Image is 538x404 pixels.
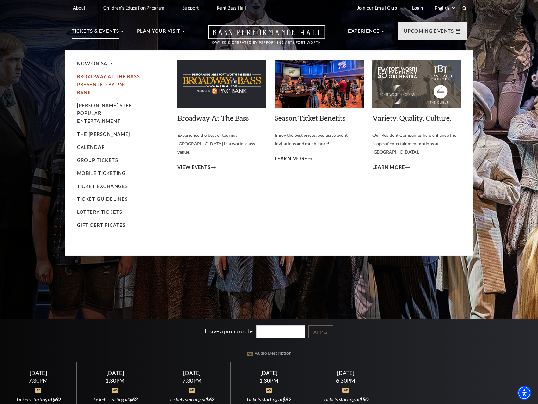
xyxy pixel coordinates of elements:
[372,60,461,108] img: Variety. Quality. Culture.
[275,60,364,108] img: Season Ticket Benefits
[283,396,291,402] span: $62
[72,27,119,39] p: Tickets & Events
[372,164,410,171] a: Learn More Variety. Quality. Culture.
[161,370,223,376] div: [DATE]
[77,131,130,137] a: The [PERSON_NAME]
[238,396,300,403] div: Tickets starting at
[372,114,451,122] a: Variety. Quality. Culture.
[84,396,146,403] div: Tickets starting at
[77,74,140,95] a: Broadway At The Bass presented by PNC Bank
[161,396,223,403] div: Tickets starting at
[177,164,211,171] span: View Events
[84,378,146,383] div: 1:30PM
[434,5,456,11] select: Select:
[52,396,61,402] span: $62
[206,396,214,402] span: $62
[315,378,377,383] div: 6:30PM
[372,131,461,157] p: Our Resident Companies help enhance the range of entertainment options at [GEOGRAPHIC_DATA].
[161,378,223,383] div: 7:30PM
[77,209,123,215] a: Lottery Tickets
[315,396,377,403] div: Tickets starting at
[77,61,114,66] a: Now On Sale
[182,5,199,10] p: Support
[275,114,345,122] a: Season Ticket Benefits
[103,5,164,10] p: Children's Education Program
[77,222,126,228] a: Gift Certificates
[77,103,135,124] a: [PERSON_NAME] Steel Popular Entertainment
[185,25,348,50] a: Open this option
[129,396,138,402] span: $62
[177,114,249,122] a: Broadway At The Bass
[8,396,69,403] div: Tickets starting at
[77,144,105,150] a: Calendar
[8,378,69,383] div: 7:30PM
[238,378,300,383] div: 1:30PM
[517,386,531,400] div: Accessibility Menu
[315,370,377,376] div: [DATE]
[275,155,313,163] a: Learn More Season Ticket Benefits
[177,164,216,171] a: View Events
[84,370,146,376] div: [DATE]
[205,328,253,335] label: I have a promo code
[77,157,118,163] a: Group Tickets
[77,171,126,176] a: Mobile Ticketing
[177,60,266,108] img: Broadway At The Bass
[275,131,364,148] p: Enjoy the best prices, exclusive event invitations and much more!
[73,5,86,10] p: About
[137,27,181,39] p: Plan Your Visit
[348,27,380,39] p: Experience
[77,184,128,189] a: Ticket Exchanges
[360,396,368,402] span: $50
[217,5,246,10] p: Rent Bass Hall
[177,131,266,157] p: Experience the best of touring [GEOGRAPHIC_DATA] in a world-class venue.
[404,27,454,39] p: Upcoming Events
[8,370,69,376] div: [DATE]
[372,164,405,171] span: Learn More
[77,196,128,202] a: Ticket Guidelines
[238,370,300,376] div: [DATE]
[275,155,308,163] span: Learn More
